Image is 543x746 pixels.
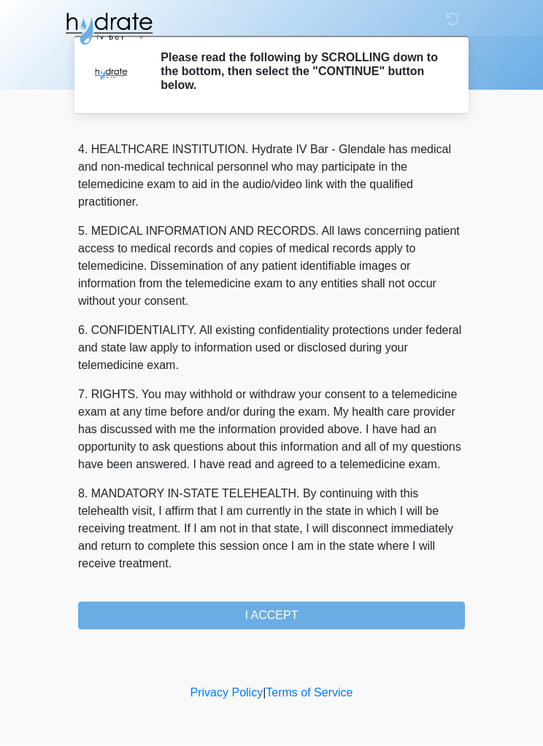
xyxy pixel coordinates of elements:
[78,223,465,311] p: 5. MEDICAL INFORMATION AND RECORDS. All laws concerning patient access to medical records and cop...
[78,602,465,630] button: I ACCEPT
[89,51,133,95] img: Agent Avatar
[266,687,353,699] a: Terms of Service
[161,51,443,93] h2: Please read the following by SCROLLING down to the bottom, then select the "CONTINUE" button below.
[78,386,465,474] p: 7. RIGHTS. You may withhold or withdraw your consent to a telemedicine exam at any time before an...
[190,687,263,699] a: Privacy Policy
[78,141,465,211] p: 4. HEALTHCARE INSTITUTION. Hydrate IV Bar - Glendale has medical and non-medical technical person...
[78,322,465,375] p: 6. CONFIDENTIALITY. All existing confidentiality protections under federal and state law apply to...
[263,687,266,699] a: |
[63,11,154,47] img: Hydrate IV Bar - Glendale Logo
[78,486,465,573] p: 8. MANDATORY IN-STATE TELEHEALTH. By continuing with this telehealth visit, I affirm that I am cu...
